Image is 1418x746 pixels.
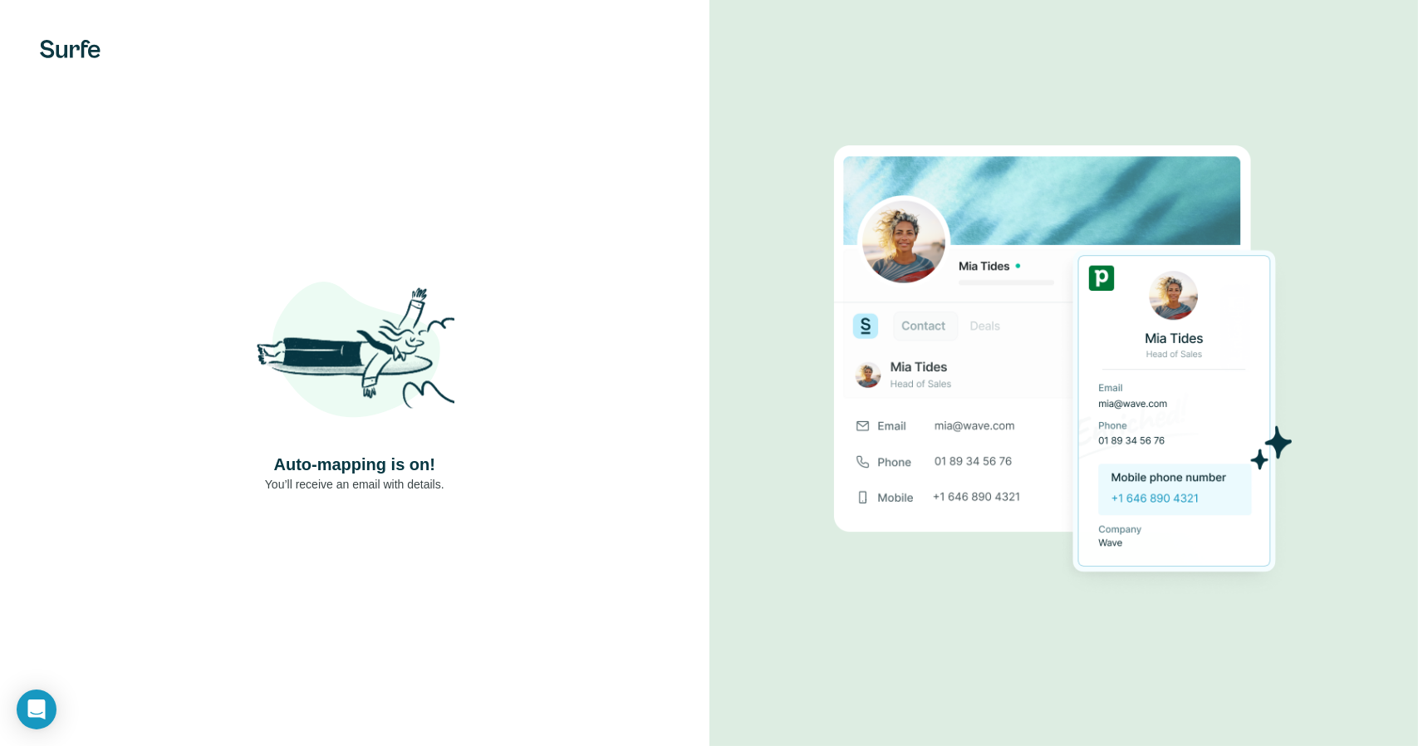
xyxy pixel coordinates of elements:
[17,690,56,729] div: Open Intercom Messenger
[834,145,1293,600] img: Download Success
[255,253,454,453] img: Shaka Illustration
[274,453,435,476] h4: Auto-mapping is on!
[40,40,101,58] img: Surfe's logo
[265,476,444,493] p: You’ll receive an email with details.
